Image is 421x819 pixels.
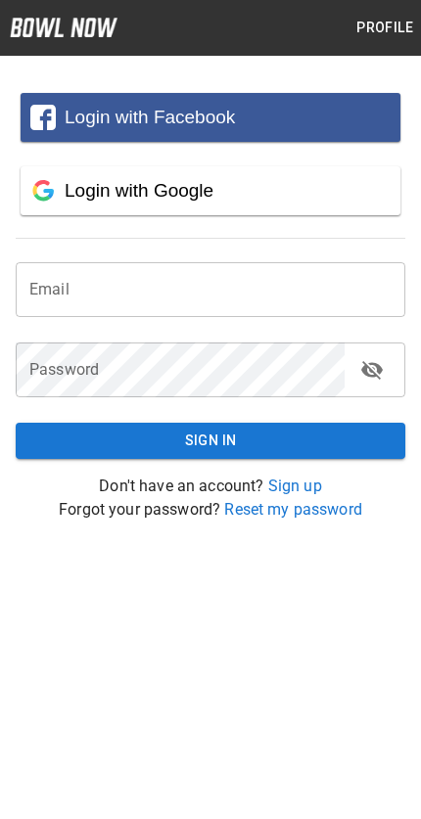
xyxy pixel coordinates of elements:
a: Reset my password [224,500,362,519]
button: toggle password visibility [352,350,392,389]
p: Forgot your password? [16,498,405,522]
span: Login with Google [65,180,213,201]
img: logo [10,18,117,37]
p: Don't have an account? [16,475,405,498]
button: Profile [349,10,421,46]
button: Login with Facebook [21,93,400,142]
a: Sign up [268,477,322,495]
span: Login with Facebook [65,107,235,127]
button: Login with Google [21,166,400,215]
button: Sign In [16,423,405,459]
